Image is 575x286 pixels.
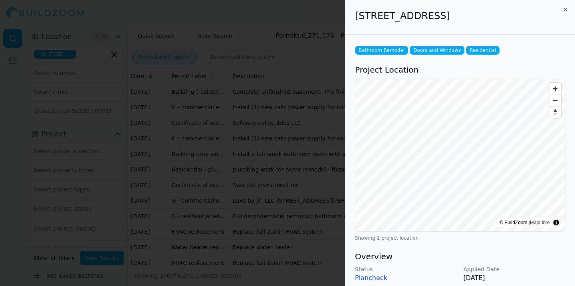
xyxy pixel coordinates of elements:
[355,79,565,231] canvas: Map
[410,46,464,55] span: Doors and Windows
[466,46,500,55] span: Residential
[549,106,561,118] button: Reset bearing to north
[355,235,565,241] div: Showing 1 project location
[355,10,565,22] h2: [STREET_ADDRESS]
[355,46,408,55] span: Bathroom Remodel
[355,64,565,75] h3: Project Location
[355,273,457,283] p: Plancheck
[551,218,561,227] summary: Toggle attribution
[464,273,566,283] p: [DATE]
[549,95,561,106] button: Zoom out
[500,219,550,227] div: © BuildZoom |
[355,265,457,273] p: Status
[530,220,550,225] a: MapLibre
[549,83,561,95] button: Zoom in
[355,251,565,262] h3: Overview
[464,265,566,273] p: Applied Date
